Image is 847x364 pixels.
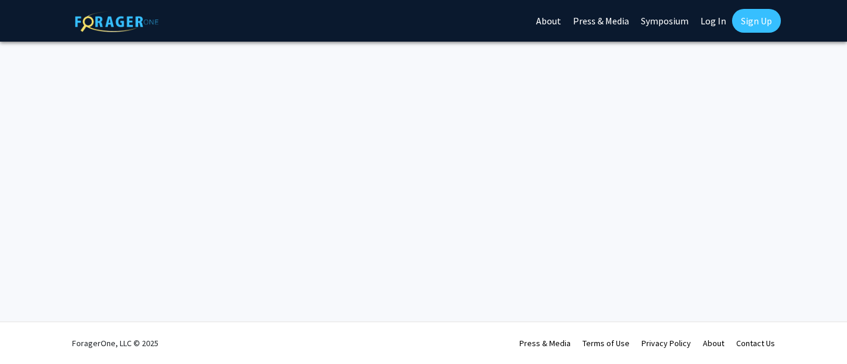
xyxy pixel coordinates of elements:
div: ForagerOne, LLC © 2025 [72,322,158,364]
a: Privacy Policy [642,338,691,349]
img: ForagerOne Logo [75,11,158,32]
a: Contact Us [736,338,775,349]
a: Sign Up [732,9,781,33]
a: About [703,338,724,349]
a: Terms of Use [583,338,630,349]
a: Press & Media [519,338,571,349]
